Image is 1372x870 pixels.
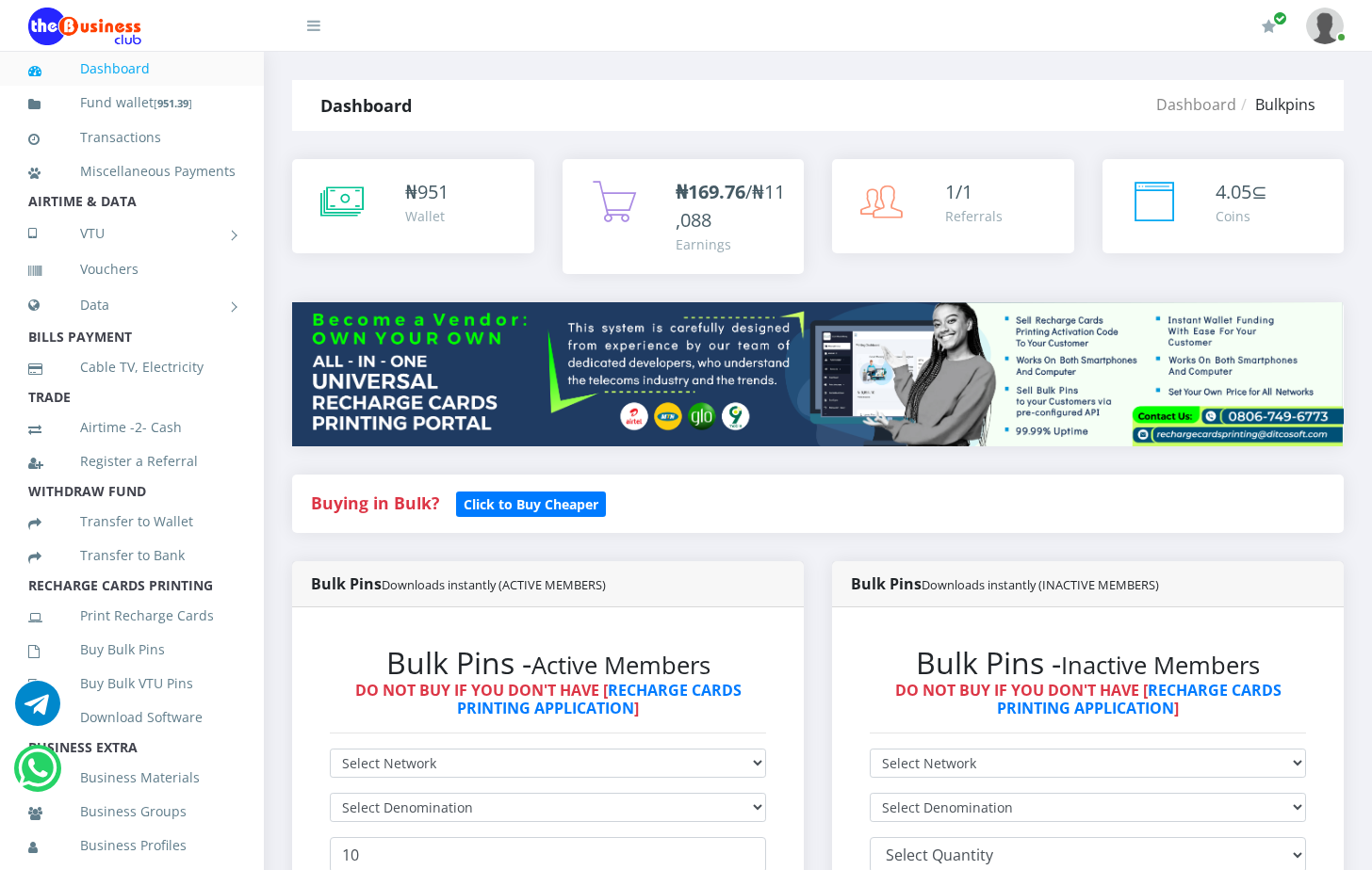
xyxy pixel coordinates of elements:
[28,824,236,867] a: Business Profiles
[28,500,236,543] a: Transfer to Wallet
[1061,649,1260,682] small: Inactive Members
[157,96,188,110] b: 951.39
[28,790,236,833] a: Business Groups
[870,645,1306,681] h2: Bulk Pins -
[28,534,236,577] a: Transfer to Bank
[563,159,805,274] a: ₦169.76/₦11,088 Earnings
[1306,8,1344,44] img: User
[28,248,236,291] a: Vouchers
[1262,19,1276,34] i: Renew/Upgrade Subscription
[311,573,606,594] strong: Bulk Pins
[945,206,1003,226] div: Referrals
[28,81,236,125] a: Fund wallet[951.39]
[154,96,192,110] small: [ ]
[28,116,236,159] a: Transactions
[311,491,439,514] strong: Buying in Bulk?
[330,645,766,681] h2: Bulk Pins -
[676,179,785,233] span: /₦11,088
[456,491,606,514] a: Click to Buy Cheaper
[457,680,742,718] a: RECHARGE CARDS PRINTING APPLICATION
[1156,94,1236,115] a: Dashboard
[997,680,1282,718] a: RECHARGE CARDS PRINTING APPLICATION
[28,346,236,389] a: Cable TV, Electricity
[28,8,141,45] img: Logo
[28,210,236,257] a: VTU
[292,302,1344,446] img: multitenant_rcp.png
[28,662,236,705] a: Buy Bulk VTU Pins
[320,94,412,117] strong: Dashboard
[945,179,972,204] span: 1/1
[28,696,236,739] a: Download Software
[1216,206,1267,226] div: Coins
[676,179,745,204] b: ₦169.76
[832,159,1074,253] a: 1/1 Referrals
[28,756,236,799] a: Business Materials
[28,440,236,483] a: Register a Referral
[405,206,449,226] div: Wallet
[28,150,236,193] a: Miscellaneous Payments
[417,179,449,204] span: 951
[922,576,1159,593] small: Downloads instantly (INACTIVE MEMBERS)
[18,760,57,791] a: Chat for support
[405,178,449,206] div: ₦
[1236,93,1315,116] li: Bulkpins
[382,576,606,593] small: Downloads instantly (ACTIVE MEMBERS)
[28,628,236,671] a: Buy Bulk Pins
[464,495,598,513] b: Click to Buy Cheaper
[292,159,534,253] a: ₦951 Wallet
[1216,178,1267,206] div: ⊆
[28,47,236,90] a: Dashboard
[895,680,1282,718] strong: DO NOT BUY IF YOU DON'T HAVE [ ]
[355,680,742,718] strong: DO NOT BUY IF YOU DON'T HAVE [ ]
[15,695,60,726] a: Chat for support
[531,649,710,682] small: Active Members
[1216,179,1251,204] span: 4.05
[1273,11,1287,25] span: Renew/Upgrade Subscription
[676,234,786,254] div: Earnings
[28,406,236,449] a: Airtime -2- Cash
[851,573,1159,594] strong: Bulk Pins
[28,594,236,637] a: Print Recharge Cards
[28,282,236,329] a: Data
